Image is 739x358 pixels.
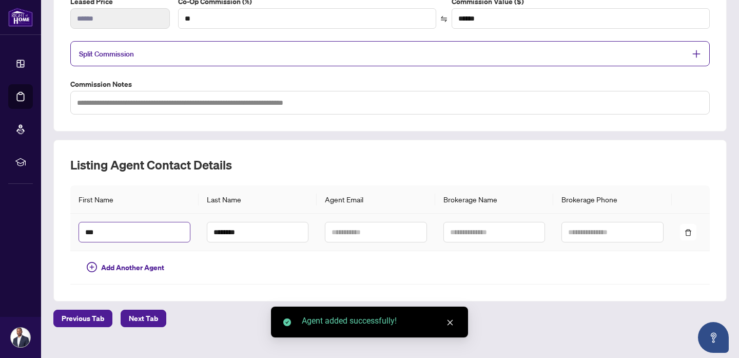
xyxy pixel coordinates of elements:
[79,259,172,276] button: Add Another Agent
[435,185,553,214] th: Brokerage Name
[70,185,199,214] th: First Name
[692,49,701,59] span: plus
[698,322,729,353] button: Open asap
[62,310,104,327] span: Previous Tab
[121,310,166,327] button: Next Tab
[79,49,134,59] span: Split Commission
[70,79,710,90] label: Commission Notes
[302,315,456,327] div: Agent added successfully!
[317,185,435,214] th: Agent Email
[199,185,317,214] th: Last Name
[446,319,454,326] span: close
[8,8,33,27] img: logo
[101,262,164,273] span: Add Another Agent
[53,310,112,327] button: Previous Tab
[129,310,158,327] span: Next Tab
[440,15,448,23] span: swap
[70,157,710,173] h2: Listing Agent Contact Details
[444,317,456,328] a: Close
[87,262,97,272] span: plus-circle
[70,41,710,66] div: Split Commission
[553,185,671,214] th: Brokerage Phone
[11,328,30,347] img: Profile Icon
[283,318,291,326] span: check-circle
[685,229,692,236] span: delete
